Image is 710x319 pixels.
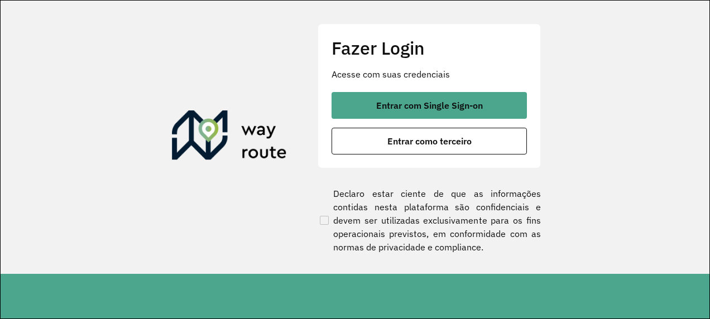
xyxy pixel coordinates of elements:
[332,92,527,119] button: button
[332,128,527,154] button: button
[387,137,472,146] span: Entrar como terceiro
[332,37,527,59] h2: Fazer Login
[172,110,287,164] img: Roteirizador AmbevTech
[318,187,541,254] label: Declaro estar ciente de que as informações contidas nesta plataforma são confidenciais e devem se...
[376,101,483,110] span: Entrar com Single Sign-on
[332,67,527,81] p: Acesse com suas credenciais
